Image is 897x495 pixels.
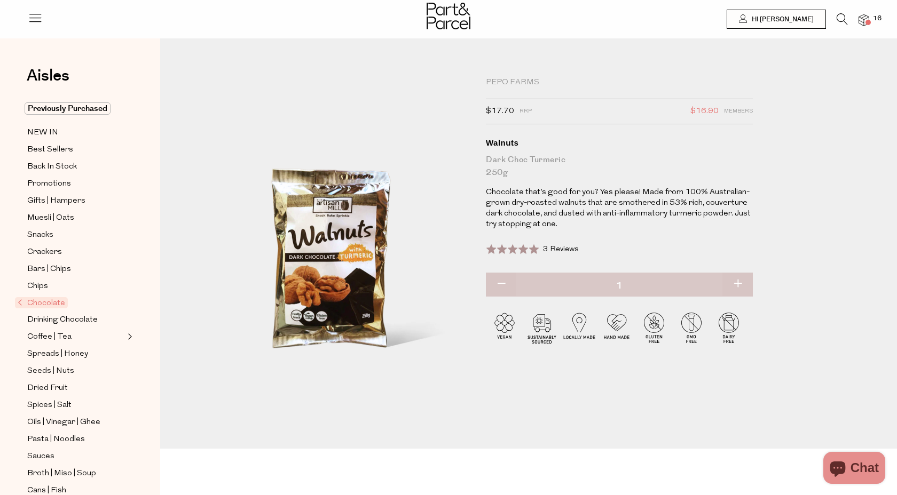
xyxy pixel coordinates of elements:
[27,331,72,344] span: Coffee | Tea
[27,347,124,361] a: Spreads | Honey
[27,382,68,395] span: Dried Fruit
[125,330,132,343] button: Expand/Collapse Coffee | Tea
[27,399,72,412] span: Spices | Salt
[520,105,532,118] span: RRP
[486,154,753,179] div: Dark Choc Turmeric 250g
[27,195,85,207] span: Gifts | Hampers
[486,187,753,230] p: Chocolate that’s good for you? Yes please! Made from 100% Australian-grown dry-roasted walnuts th...
[27,280,48,293] span: Chips
[27,416,100,429] span: Oils | Vinegar | Ghee
[27,143,124,156] a: Best Sellers
[523,309,561,346] img: P_P-ICONS-Live_Bec_V11_Sustainable_Sourced.svg
[673,309,710,346] img: P_P-ICONS-Live_Bec_V11_GMO_Free.svg
[486,77,753,88] div: Pepo Farms
[690,105,719,118] span: $16.90
[27,330,124,344] a: Coffee | Tea
[27,64,69,87] span: Aisles
[27,126,58,139] span: NEW IN
[749,15,814,24] span: Hi [PERSON_NAME]
[25,102,111,115] span: Previously Purchased
[486,105,514,118] span: $17.70
[27,314,98,326] span: Drinking Chocolate
[710,309,747,346] img: P_P-ICONS-Live_Bec_V11_Dairy_Free.svg
[27,161,77,173] span: Back In Stock
[27,160,124,173] a: Back In Stock
[27,102,124,115] a: Previously Purchased
[724,105,753,118] span: Members
[27,68,69,94] a: Aisles
[27,450,54,463] span: Sauces
[27,177,124,190] a: Promotions
[27,280,124,293] a: Chips
[870,14,884,23] span: 16
[27,433,85,446] span: Pasta | Noodles
[543,245,579,253] span: 3 Reviews
[820,452,888,486] inbox-online-store-chat: Shopify online store chat
[27,313,124,326] a: Drinking Chocolate
[27,211,124,225] a: Muesli | Oats
[727,10,826,29] a: Hi [PERSON_NAME]
[27,467,96,480] span: Broth | Miso | Soup
[598,309,635,346] img: P_P-ICONS-Live_Bec_V11_Handmade.svg
[27,178,71,190] span: Promotions
[27,467,124,480] a: Broth | Miso | Soup
[15,297,68,308] span: Chocolate
[635,309,673,346] img: P_P-ICONS-Live_Bec_V11_Gluten_Free.svg
[27,228,124,242] a: Snacks
[27,348,88,361] span: Spreads | Honey
[859,14,869,26] a: 16
[561,309,598,346] img: P_P-ICONS-Live_Bec_V11_Locally_Made_2.svg
[27,416,124,429] a: Oils | Vinegar | Ghee
[27,364,124,378] a: Seeds | Nuts
[192,81,470,409] img: Walnuts
[27,212,74,225] span: Muesli | Oats
[486,273,753,299] input: QTY Walnuts
[27,229,53,242] span: Snacks
[27,246,62,259] span: Crackers
[486,309,523,346] img: P_P-ICONS-Live_Bec_V11_Vegan.svg
[27,143,73,156] span: Best Sellers
[27,398,124,412] a: Spices | Salt
[427,3,470,29] img: Part&Parcel
[27,263,71,276] span: Bars | Chips
[18,297,124,309] a: Chocolate
[27,245,124,259] a: Crackers
[27,262,124,276] a: Bars | Chips
[27,194,124,207] a: Gifts | Hampers
[27,433,124,446] a: Pasta | Noodles
[27,381,124,395] a: Dried Fruit
[27,365,74,378] span: Seeds | Nuts
[486,138,753,148] div: Walnuts
[27,126,124,139] a: NEW IN
[27,450,124,463] a: Sauces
